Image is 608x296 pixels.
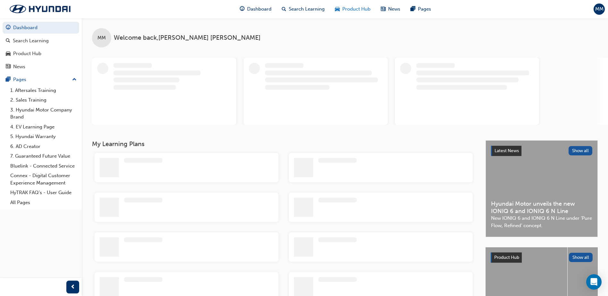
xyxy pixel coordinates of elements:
span: Latest News [495,148,519,153]
a: 3. Hyundai Motor Company Brand [8,105,79,122]
span: car-icon [6,51,11,57]
a: 7. Guaranteed Future Value [8,151,79,161]
span: Welcome back , [PERSON_NAME] [PERSON_NAME] [114,34,261,42]
button: Pages [3,74,79,86]
a: 2. Sales Training [8,95,79,105]
a: Bluelink - Connected Service [8,161,79,171]
span: Dashboard [247,5,271,13]
a: Product HubShow all [491,252,593,263]
a: pages-iconPages [405,3,436,16]
div: Open Intercom Messenger [586,274,602,290]
span: guage-icon [240,5,245,13]
span: Product Hub [342,5,371,13]
span: prev-icon [71,283,75,291]
button: Show all [569,253,593,262]
span: Pages [418,5,431,13]
span: news-icon [6,64,11,70]
a: Latest NewsShow all [491,146,592,156]
span: up-icon [72,76,77,84]
a: Search Learning [3,35,79,47]
div: Product Hub [13,50,41,57]
a: 5. Hyundai Warranty [8,132,79,142]
button: Show all [569,146,593,155]
img: Trak [3,2,77,16]
a: 6. AD Creator [8,142,79,152]
a: News [3,61,79,73]
span: guage-icon [6,25,11,31]
a: car-iconProduct Hub [330,3,376,16]
span: search-icon [6,38,10,44]
span: car-icon [335,5,340,13]
div: Search Learning [13,37,49,45]
a: HyTRAK FAQ's - User Guide [8,188,79,198]
a: search-iconSearch Learning [277,3,330,16]
span: News [388,5,400,13]
div: News [13,63,25,70]
a: Connex - Digital Customer Experience Management [8,171,79,188]
a: 4. EV Learning Page [8,122,79,132]
span: MM [595,5,604,13]
h3: My Learning Plans [92,140,475,148]
a: guage-iconDashboard [235,3,277,16]
span: MM [97,34,106,42]
span: Search Learning [289,5,325,13]
a: Dashboard [3,22,79,34]
span: Product Hub [494,255,519,260]
span: search-icon [282,5,286,13]
span: pages-icon [411,5,415,13]
a: All Pages [8,198,79,208]
span: pages-icon [6,77,11,83]
button: DashboardSearch LearningProduct HubNews [3,21,79,74]
span: news-icon [381,5,386,13]
a: 1. Aftersales Training [8,86,79,95]
span: New IONIQ 6 and IONIQ 6 N Line under ‘Pure Flow, Refined’ concept. [491,215,592,229]
a: Latest NewsShow allHyundai Motor unveils the new IONIQ 6 and IONIQ 6 N LineNew IONIQ 6 and IONIQ ... [486,140,598,237]
a: news-iconNews [376,3,405,16]
span: Hyundai Motor unveils the new IONIQ 6 and IONIQ 6 N Line [491,200,592,215]
a: Product Hub [3,48,79,60]
div: Pages [13,76,26,83]
button: MM [594,4,605,15]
